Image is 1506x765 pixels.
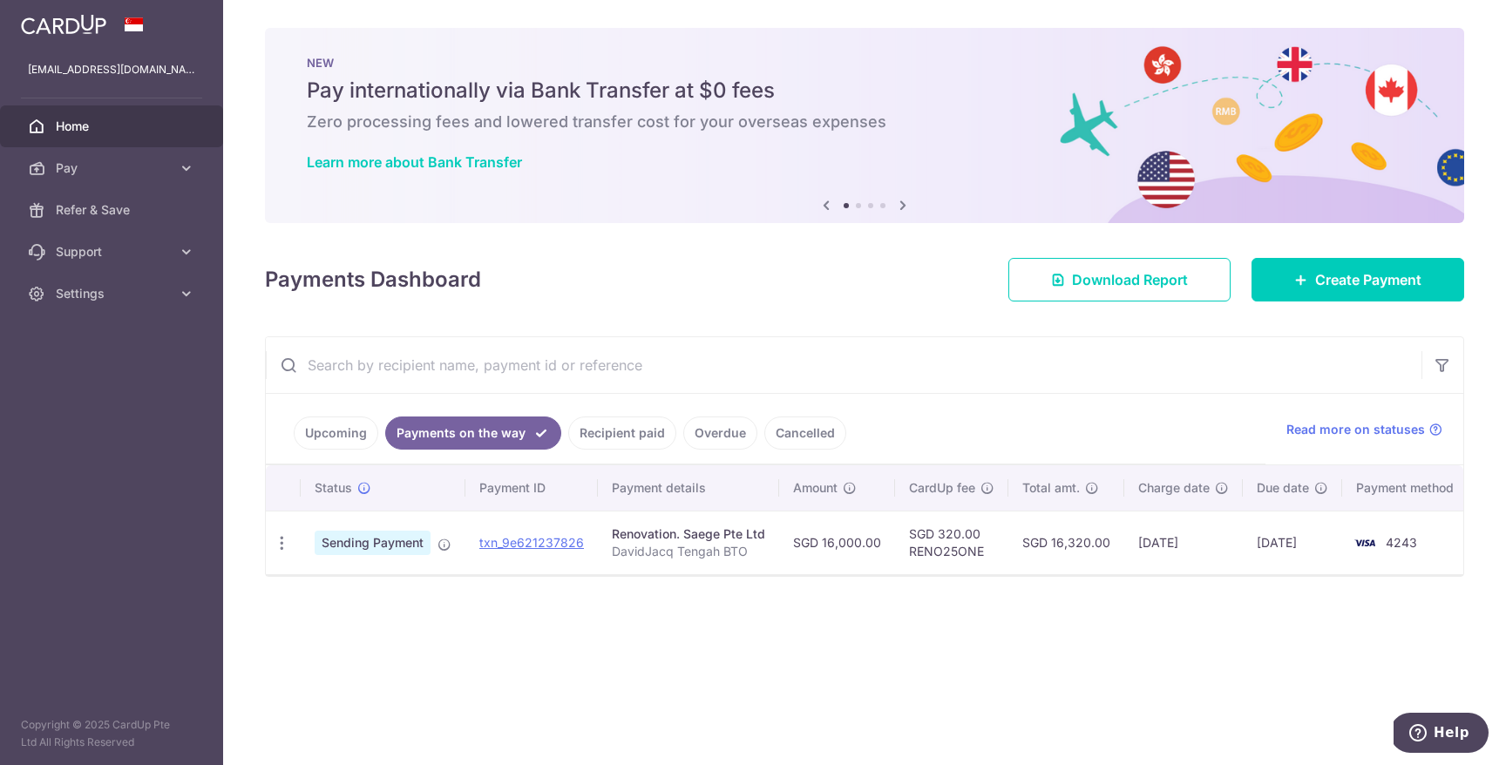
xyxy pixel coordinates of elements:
p: NEW [307,56,1422,70]
span: CardUp fee [909,479,975,497]
h5: Pay internationally via Bank Transfer at $0 fees [307,77,1422,105]
a: Download Report [1008,258,1231,301]
a: Upcoming [294,416,378,450]
span: Support [56,243,171,261]
img: Bank Card [1347,532,1382,553]
span: Read more on statuses [1286,421,1425,438]
td: SGD 16,000.00 [779,511,895,574]
a: Learn more about Bank Transfer [307,153,522,171]
img: Bank transfer banner [265,28,1464,223]
span: Amount [793,479,838,497]
span: Due date [1257,479,1309,497]
a: Payments on the way [385,416,561,450]
span: Pay [56,159,171,177]
input: Search by recipient name, payment id or reference [266,337,1421,393]
a: txn_9e621237826 [479,535,584,550]
span: Sending Payment [315,531,431,555]
a: Overdue [683,416,757,450]
a: Read more on statuses [1286,421,1442,438]
td: [DATE] [1124,511,1243,574]
span: Settings [56,285,171,302]
h6: Zero processing fees and lowered transfer cost for your overseas expenses [307,112,1422,132]
iframe: Opens a widget where you can find more information [1394,713,1489,756]
th: Payment details [598,465,779,511]
th: Payment ID [465,465,598,511]
a: Recipient paid [568,416,676,450]
div: Renovation. Saege Pte Ltd [612,525,765,543]
a: Create Payment [1252,258,1464,301]
p: DavidJacq Tengah BTO [612,543,765,560]
span: Refer & Save [56,201,171,219]
span: Home [56,118,171,135]
td: [DATE] [1243,511,1342,574]
span: Charge date [1138,479,1210,497]
h4: Payments Dashboard [265,264,481,295]
a: Cancelled [764,416,846,450]
td: SGD 320.00 RENO25ONE [895,511,1008,574]
th: Payment method [1342,465,1475,511]
span: Status [315,479,352,497]
span: Total amt. [1022,479,1080,497]
td: SGD 16,320.00 [1008,511,1124,574]
p: [EMAIL_ADDRESS][DOMAIN_NAME] [28,61,195,78]
span: 4243 [1386,535,1417,550]
img: CardUp [21,14,106,35]
span: Download Report [1072,269,1188,290]
span: Create Payment [1315,269,1421,290]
